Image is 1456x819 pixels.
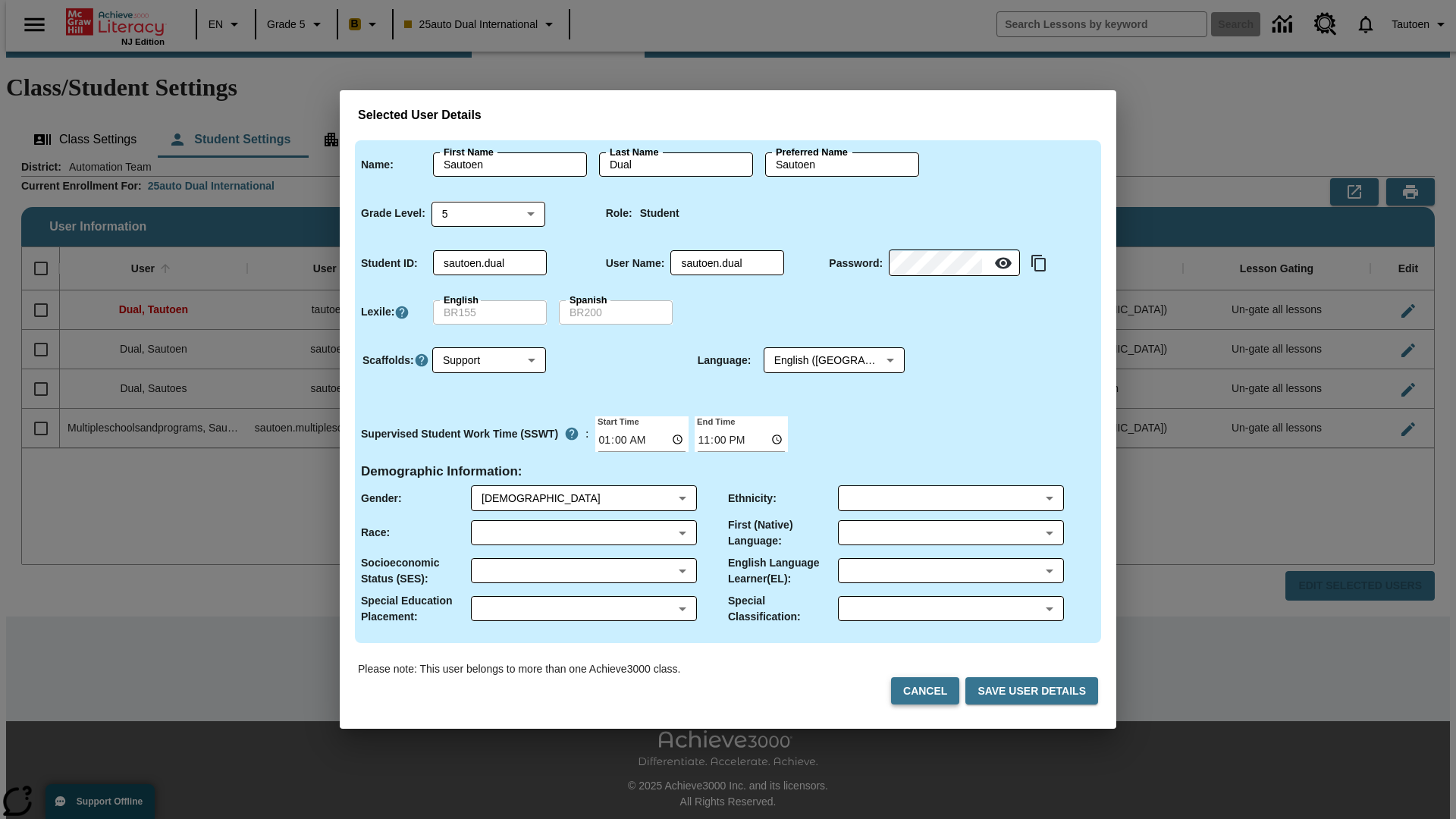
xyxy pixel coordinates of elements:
div: Support [432,348,546,373]
p: Name : [361,157,394,173]
div: Grade Level [431,201,545,226]
p: Scaffolds : [362,353,414,369]
p: English Language Learner(EL) : [728,555,838,587]
label: First Name [444,146,494,159]
p: User Name : [606,256,665,271]
p: Grade Level : [361,206,425,221]
div: Student ID [433,251,547,275]
div: Female [482,491,673,506]
p: Supervised Student Work Time (SSWT) [361,426,558,442]
p: Gender : [361,491,402,507]
div: 5 [431,201,545,226]
div: Password [889,251,1020,276]
p: Ethnicity : [728,491,777,507]
button: Save User Details [965,677,1098,705]
h3: Selected User Details [358,108,1098,123]
p: Socioeconomic Status (SES) : [361,555,471,587]
button: Copy text to clipboard [1026,250,1052,276]
p: Lexile : [361,304,394,320]
div: Scaffolds [432,348,546,373]
div: English ([GEOGRAPHIC_DATA]) [764,348,905,373]
label: Start Time [595,415,639,427]
p: Role : [606,206,632,221]
a: Click here to know more about Lexiles, Will open in new tab [394,305,409,320]
p: First (Native) Language : [728,517,838,549]
label: Spanish [570,293,607,307]
p: Student ID : [361,256,418,271]
button: Supervised Student Work Time is the timeframe when students can take LevelSet and when lessons ar... [558,420,585,447]
div: : [361,420,589,447]
p: Race : [361,525,390,541]
button: Reveal Password [988,248,1018,278]
div: User Name [670,251,784,275]
div: Language [764,348,905,373]
button: Cancel [891,677,959,705]
label: Preferred Name [776,146,848,159]
label: Last Name [610,146,658,159]
label: English [444,293,479,307]
p: Language : [698,353,752,369]
p: Special Classification : [728,593,838,625]
p: Please note: This user belongs to more than one Achieve3000 class. [358,661,680,677]
p: Student [640,206,679,221]
label: End Time [695,415,735,427]
button: Click here to know more about Scaffolds [414,353,429,369]
p: Special Education Placement : [361,593,471,625]
h4: Demographic Information : [361,464,522,480]
p: Password : [829,256,883,271]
